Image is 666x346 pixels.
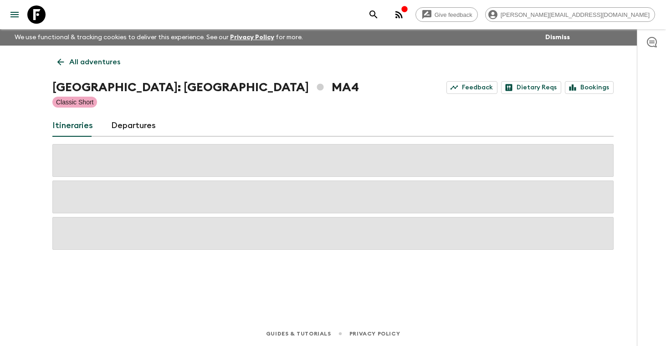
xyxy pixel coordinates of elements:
[52,53,125,71] a: All adventures
[69,57,120,67] p: All adventures
[349,329,400,339] a: Privacy Policy
[52,78,359,97] h1: [GEOGRAPHIC_DATA]: [GEOGRAPHIC_DATA] MA4
[446,81,497,94] a: Feedback
[111,115,156,137] a: Departures
[266,329,331,339] a: Guides & Tutorials
[5,5,24,24] button: menu
[415,7,478,22] a: Give feedback
[52,115,93,137] a: Itineraries
[430,11,477,18] span: Give feedback
[485,7,655,22] div: [PERSON_NAME][EMAIL_ADDRESS][DOMAIN_NAME]
[364,5,383,24] button: search adventures
[230,34,274,41] a: Privacy Policy
[56,98,93,107] p: Classic Short
[501,81,561,94] a: Dietary Reqs
[543,31,572,44] button: Dismiss
[496,11,655,18] span: [PERSON_NAME][EMAIL_ADDRESS][DOMAIN_NAME]
[565,81,614,94] a: Bookings
[11,29,307,46] p: We use functional & tracking cookies to deliver this experience. See our for more.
